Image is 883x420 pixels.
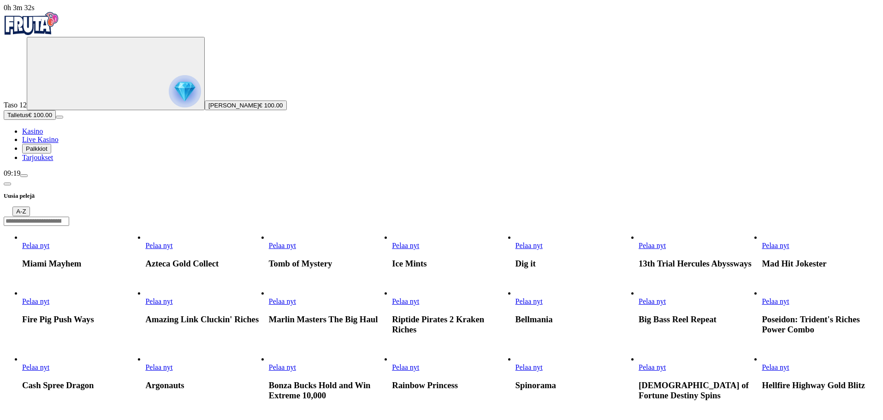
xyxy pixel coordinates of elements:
[269,355,386,401] article: Bonza Bucks Hold and Win Extreme 10,000
[639,380,756,401] h3: [DEMOGRAPHIC_DATA] of Fortune Destiny Spins
[639,297,666,305] a: Big Bass Reel Repeat
[516,289,633,325] article: Bellmania
[516,297,543,305] span: Pelaa nyt
[762,363,789,371] a: Hellfire Highway Gold Blitz
[762,355,879,390] article: Hellfire Highway Gold Blitz
[22,127,43,135] a: Kasino
[269,297,296,305] a: Marlin Masters The Big Haul
[762,380,879,390] h3: Hellfire Highway Gold Blitz
[4,4,35,12] span: user session time
[145,233,263,269] article: Azteca Gold Collect
[762,233,879,269] article: Mad Hit Jokester
[22,355,140,390] article: Cash Spree Dragon
[22,242,49,249] a: Miami Mayhem
[22,297,49,305] a: Fire Pig Push Ways
[392,314,510,335] h3: Riptide Pirates 2 Kraken Riches
[4,12,879,162] nav: Primary
[145,380,263,390] h3: Argonauts
[516,314,633,325] h3: Bellmania
[4,192,879,201] h3: Uusia pelejä
[762,242,789,249] span: Pelaa nyt
[22,363,49,371] a: Cash Spree Dragon
[516,380,633,390] h3: Spinorama
[145,297,172,305] a: Amazing Link Cluckin' Riches
[516,259,633,269] h3: Dig it
[516,363,543,371] span: Pelaa nyt
[208,102,259,109] span: [PERSON_NAME]
[269,363,296,371] a: Bonza Bucks Hold and Win Extreme 10,000
[762,363,789,371] span: Pelaa nyt
[259,102,283,109] span: € 100.00
[639,314,756,325] h3: Big Bass Reel Repeat
[762,242,789,249] a: Mad Hit Jokester
[269,233,386,269] article: Tomb of Mystery
[392,259,510,269] h3: Ice Mints
[22,154,53,161] a: Tarjoukset
[4,217,69,226] input: Search
[28,112,52,118] span: € 100.00
[639,242,666,249] span: Pelaa nyt
[22,233,140,269] article: Miami Mayhem
[145,363,172,371] span: Pelaa nyt
[516,242,543,249] a: Dig it
[269,363,296,371] span: Pelaa nyt
[22,144,51,154] button: Palkkiot
[145,289,263,325] article: Amazing Link Cluckin' Riches
[16,208,26,215] span: A-Z
[56,116,63,118] button: menu
[145,355,263,390] article: Argonauts
[4,183,11,185] button: chevron-left icon
[4,127,879,162] nav: Main menu
[22,136,59,143] a: Live Kasino
[22,363,49,371] span: Pelaa nyt
[392,289,510,335] article: Riptide Pirates 2 Kraken Riches
[22,380,140,390] h3: Cash Spree Dragon
[392,297,419,305] span: Pelaa nyt
[516,355,633,390] article: Spinorama
[639,242,666,249] a: 13th Trial Hercules Abyssways
[269,259,386,269] h3: Tomb of Mystery
[4,110,56,120] button: Talletusplus icon€ 100.00
[145,297,172,305] span: Pelaa nyt
[22,314,140,325] h3: Fire Pig Push Ways
[639,259,756,269] h3: 13th Trial Hercules Abyssways
[269,289,386,325] article: Marlin Masters The Big Haul
[516,233,633,269] article: Dig it
[145,242,172,249] span: Pelaa nyt
[4,29,59,36] a: Fruta
[639,297,666,305] span: Pelaa nyt
[639,233,756,269] article: 13th Trial Hercules Abyssways
[639,363,666,371] a: Lady of Fortune Destiny Spins
[22,259,140,269] h3: Miami Mayhem
[516,297,543,305] a: Bellmania
[269,314,386,325] h3: Marlin Masters The Big Haul
[392,380,510,390] h3: Rainbow Princess
[4,12,59,35] img: Fruta
[269,242,296,249] a: Tomb of Mystery
[762,259,879,269] h3: Mad Hit Jokester
[516,363,543,371] a: Spinorama
[639,289,756,325] article: Big Bass Reel Repeat
[392,363,419,371] a: Rainbow Princess
[20,174,28,177] button: menu
[269,242,296,249] span: Pelaa nyt
[639,355,756,401] article: Lady of Fortune Destiny Spins
[205,101,287,110] button: [PERSON_NAME]€ 100.00
[392,355,510,390] article: Rainbow Princess
[145,259,263,269] h3: Azteca Gold Collect
[22,242,49,249] span: Pelaa nyt
[392,297,419,305] a: Riptide Pirates 2 Kraken Riches
[145,242,172,249] a: Azteca Gold Collect
[762,289,879,335] article: Poseidon: Trident's Riches Power Combo
[12,207,30,216] button: A-Z
[4,169,20,177] span: 09:19
[27,37,205,110] button: reward progress
[392,363,419,371] span: Pelaa nyt
[392,242,419,249] span: Pelaa nyt
[269,380,386,401] h3: Bonza Bucks Hold and Win Extreme 10,000
[22,297,49,305] span: Pelaa nyt
[26,145,47,152] span: Palkkiot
